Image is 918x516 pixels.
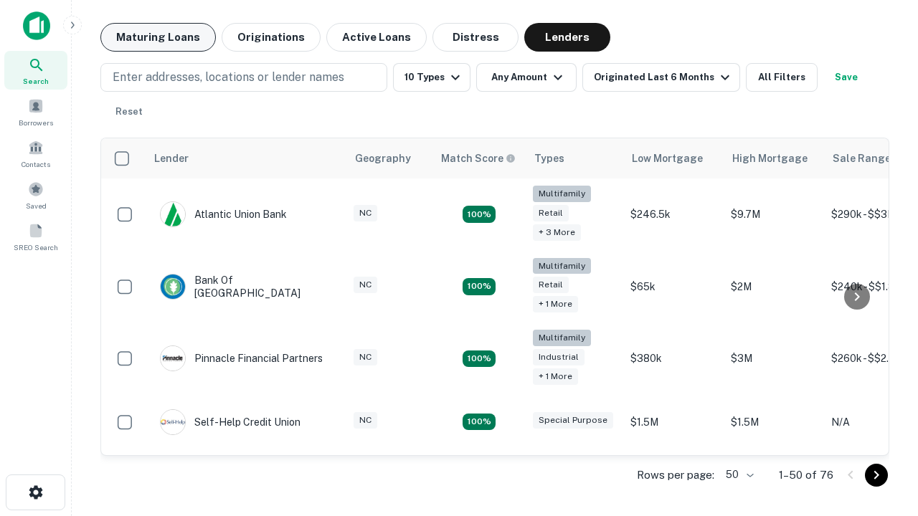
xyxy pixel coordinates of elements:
h6: Match Score [441,150,513,166]
a: Contacts [4,134,67,173]
div: Matching Properties: 14, hasApolloMatch: undefined [463,350,496,368]
img: picture [161,202,185,226]
p: Enter addresses, locations or lender names [113,69,344,86]
a: SREO Search [4,217,67,256]
div: NC [354,277,377,293]
th: Geography [346,138,432,178]
button: Go to next page [865,464,888,487]
iframe: Chat Widget [846,401,918,470]
img: picture [161,410,185,434]
button: All Filters [746,63,818,92]
div: NC [354,412,377,429]
th: Lender [146,138,346,178]
div: Retail [533,205,569,221]
button: Reset [106,97,152,126]
span: Search [23,75,49,87]
span: Contacts [22,158,50,170]
div: 50 [720,464,756,485]
button: 10 Types [393,63,470,92]
button: Any Amount [476,63,577,92]
button: Distress [432,23,519,52]
td: $3M [724,322,824,395]
div: Pinnacle Financial Partners [160,345,323,371]
div: Retail [533,277,569,293]
span: SREO Search [14,242,58,253]
div: Multifamily [533,330,591,346]
div: Atlantic Union Bank [160,201,287,227]
div: Multifamily [533,258,591,274]
div: Types [534,150,564,167]
a: Search [4,51,67,90]
div: + 3 more [533,224,581,241]
button: Enter addresses, locations or lender names [100,63,387,92]
a: Borrowers [4,92,67,131]
button: Originations [222,23,321,52]
div: High Mortgage [732,150,808,167]
div: Bank Of [GEOGRAPHIC_DATA] [160,274,332,300]
div: Special Purpose [533,412,613,429]
td: $9.7M [724,178,824,251]
div: Originated Last 6 Months [594,69,734,86]
button: Lenders [524,23,610,52]
div: Geography [355,150,411,167]
div: Self-help Credit Union [160,409,301,435]
div: Capitalize uses an advanced AI algorithm to match your search with the best lender. The match sco... [441,150,516,166]
div: + 1 more [533,296,578,312]
span: Borrowers [19,117,53,128]
div: Matching Properties: 17, hasApolloMatch: undefined [463,278,496,295]
div: Matching Properties: 11, hasApolloMatch: undefined [463,414,496,431]
button: Originated Last 6 Months [582,63,740,92]
div: Industrial [533,349,585,365]
span: Saved [26,200,47,211]
td: $1.5M [623,395,724,449]
td: $380k [623,322,724,395]
div: NC [354,349,377,365]
th: Types [526,138,623,178]
p: 1–50 of 76 [779,467,833,484]
button: Active Loans [326,23,427,52]
div: Lender [154,150,189,167]
img: picture [161,274,185,299]
td: $1.5M [724,395,824,449]
th: Capitalize uses an advanced AI algorithm to match your search with the best lender. The match sco... [432,138,526,178]
a: Saved [4,176,67,214]
div: NC [354,205,377,221]
th: Low Mortgage [623,138,724,178]
button: Maturing Loans [100,23,216,52]
div: + 1 more [533,368,578,385]
button: Save your search to get updates of matches that match your search criteria. [823,63,869,92]
th: High Mortgage [724,138,824,178]
div: Sale Range [833,150,891,167]
img: capitalize-icon.png [23,11,50,40]
div: Multifamily [533,186,591,202]
td: $246.5k [623,178,724,251]
div: Low Mortgage [632,150,703,167]
td: $2M [724,251,824,323]
div: Matching Properties: 10, hasApolloMatch: undefined [463,206,496,223]
img: picture [161,346,185,371]
p: Rows per page: [637,467,714,484]
td: $65k [623,251,724,323]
